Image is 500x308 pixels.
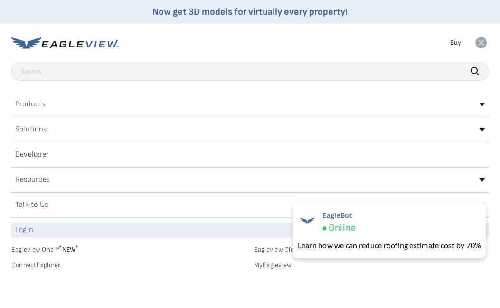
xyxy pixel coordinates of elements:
a: Developer [11,147,489,162]
span: EagleBot [322,211,356,220]
a: MyEagleview [254,261,489,270]
span: NEW [59,245,78,253]
a: ConnectExplorer [11,261,246,270]
a: Eagleview One™*NEW* [11,243,246,253]
span: Online [329,222,356,234]
div: Learn how we can reduce roofing estimate cost by 70% [298,240,481,251]
a: Now get 3D models for virtually every property! [152,6,348,18]
h2: Login [15,226,33,234]
h2: Resources [15,176,50,184]
a: Buy [450,38,461,47]
h2: Solutions [15,126,47,133]
input: Search [11,62,489,81]
h2: Developer [15,151,49,159]
img: EagleBot [298,211,317,230]
a: Eagleview Cloud [254,245,489,254]
h2: Talk to Us [15,201,48,209]
h2: Products [15,101,46,108]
